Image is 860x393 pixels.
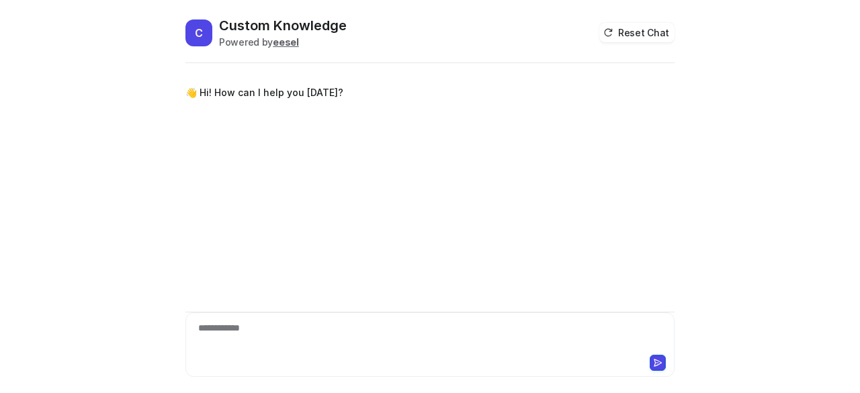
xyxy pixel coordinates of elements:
b: eesel [273,36,299,48]
p: 👋 Hi! How can I help you [DATE]? [185,85,343,101]
h2: Custom Knowledge [219,16,347,35]
div: Powered by [219,35,347,49]
span: C [185,19,212,46]
button: Reset Chat [599,23,675,42]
